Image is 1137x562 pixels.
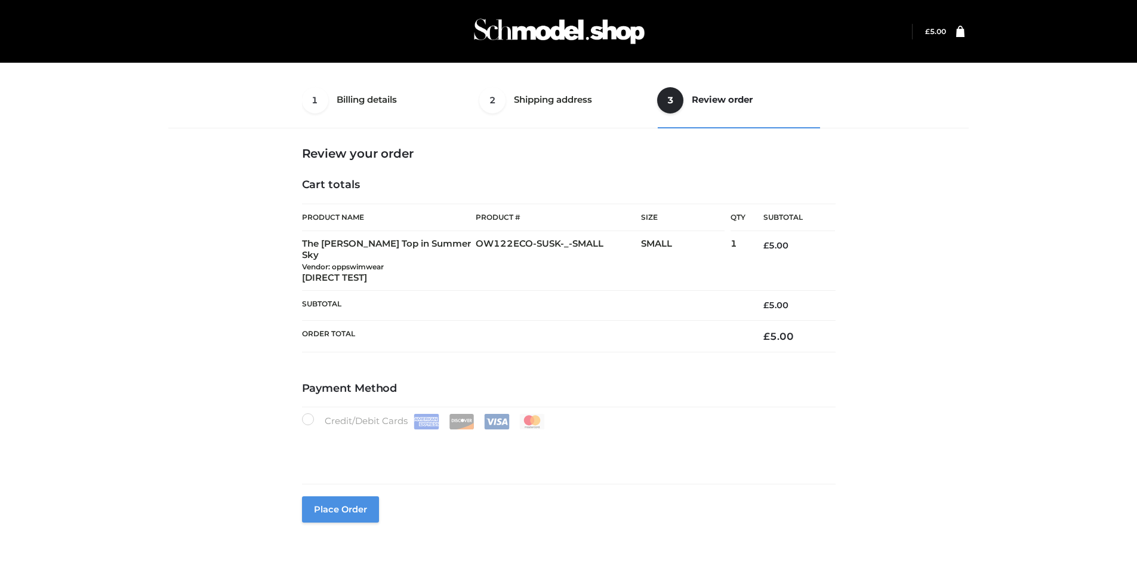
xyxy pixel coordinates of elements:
td: 1 [731,231,745,291]
bdi: 5.00 [763,300,788,311]
th: Subtotal [745,204,835,231]
th: Order Total [302,320,746,352]
h4: Cart totals [302,179,836,192]
span: £ [763,240,769,251]
h3: Review your order [302,146,836,161]
button: Place order [302,496,379,523]
bdi: 5.00 [925,27,946,36]
th: Product # [476,204,641,231]
td: OW122ECO-SUSK-_-SMALL [476,231,641,291]
img: Discover [449,414,474,429]
span: £ [925,27,930,36]
small: Vendor: oppswimwear [302,262,384,271]
th: Product Name [302,204,476,231]
iframe: Secure payment input frame [300,427,833,471]
th: Qty [731,204,745,231]
img: Visa [484,414,510,429]
h4: Payment Method [302,382,836,395]
img: Mastercard [519,414,545,429]
img: Amex [414,414,439,429]
bdi: 5.00 [763,240,788,251]
span: £ [763,300,769,311]
bdi: 5.00 [763,330,794,342]
span: £ [763,330,770,342]
th: Subtotal [302,291,746,320]
a: £5.00 [925,27,946,36]
td: SMALL [641,231,731,291]
th: Size [641,204,725,231]
img: Schmodel Admin 964 [470,8,649,55]
label: Credit/Debit Cards [302,413,546,429]
td: The [PERSON_NAME] Top in Summer Sky [DIRECT TEST] [302,231,476,291]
